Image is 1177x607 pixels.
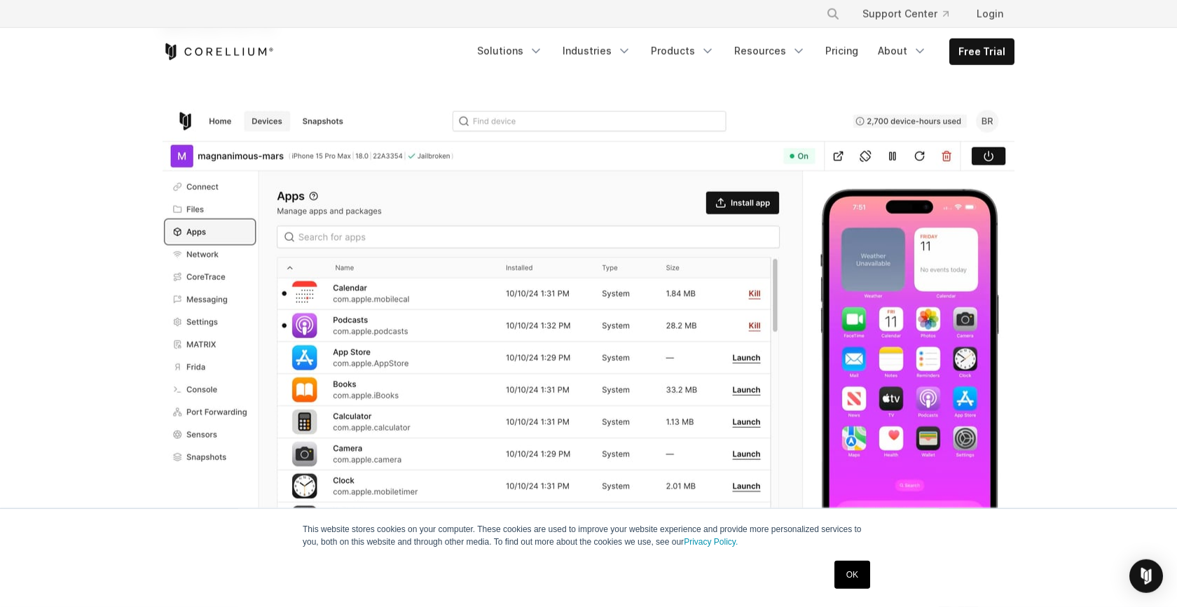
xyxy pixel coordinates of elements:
a: Support Center [851,1,960,27]
div: Navigation Menu [469,39,1014,65]
a: OK [834,561,870,589]
a: Login [965,1,1014,27]
p: This website stores cookies on your computer. These cookies are used to improve your website expe... [303,523,874,548]
a: Free Trial [950,39,1014,64]
a: Corellium Home [163,43,274,60]
div: Open Intercom Messenger [1129,559,1163,593]
div: Navigation Menu [809,1,1014,27]
a: Resources [726,39,814,64]
a: Industries [554,39,640,64]
a: Solutions [469,39,551,64]
a: About [869,39,935,64]
a: Products [642,39,723,64]
a: Pricing [817,39,867,64]
a: Privacy Policy. [684,537,738,547]
button: Search [820,1,846,27]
